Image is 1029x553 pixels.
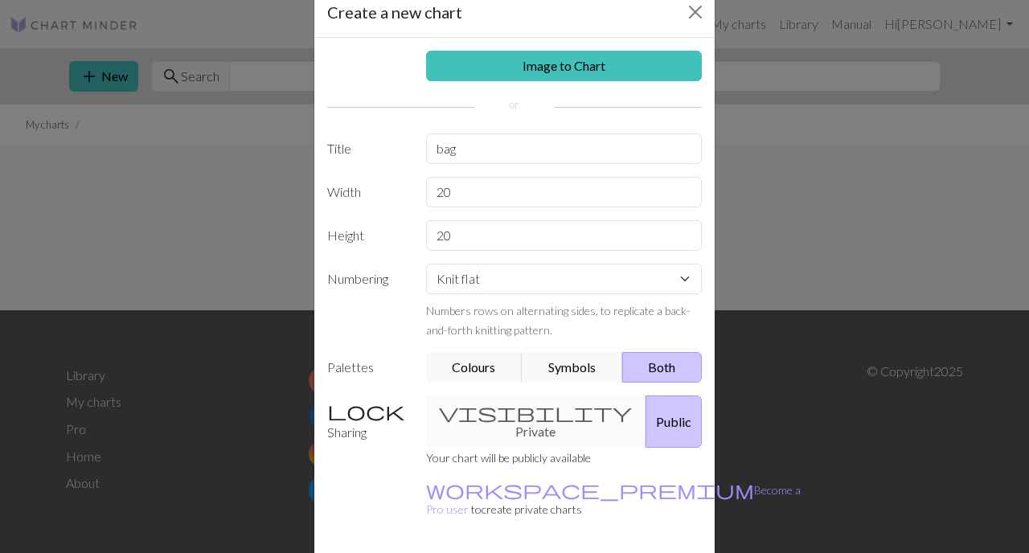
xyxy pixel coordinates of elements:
label: Numbering [318,264,416,339]
span: workspace_premium [426,478,754,501]
button: Symbols [522,352,623,383]
label: Sharing [318,395,416,448]
label: Height [318,220,416,251]
a: Become a Pro user [426,483,801,516]
small: Your chart will be publicly available [426,451,591,465]
small: to create private charts [426,483,801,516]
label: Palettes [318,352,416,383]
small: Numbers rows on alternating sides, to replicate a back-and-forth knitting pattern. [426,304,691,337]
button: Colours [426,352,523,383]
label: Width [318,177,416,207]
label: Title [318,133,416,164]
button: Public [646,395,702,448]
button: Both [622,352,703,383]
a: Image to Chart [426,51,703,81]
